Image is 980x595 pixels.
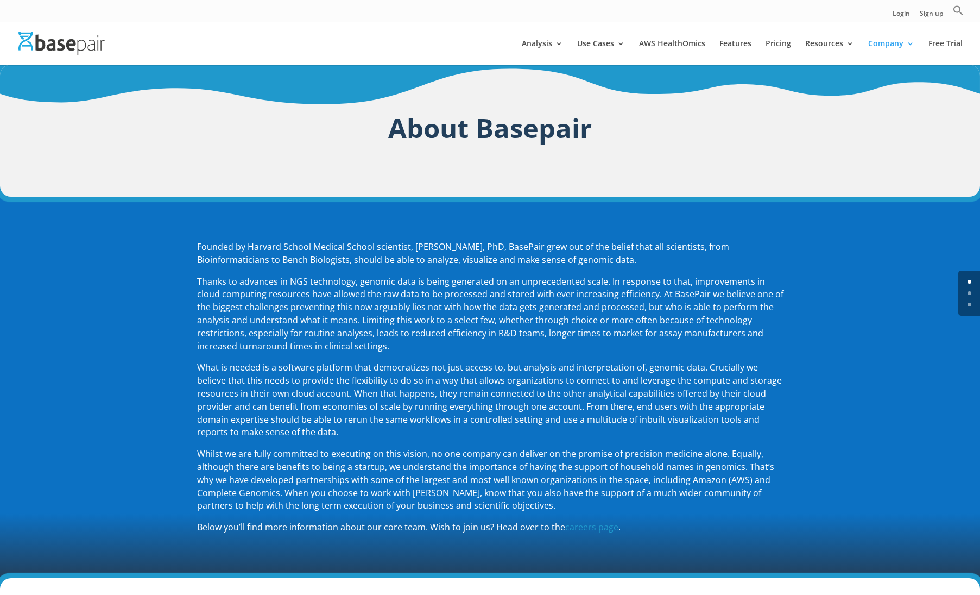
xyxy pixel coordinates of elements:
a: Sign up [920,10,943,22]
span: . [618,521,621,533]
p: What is needed is a software platform that democratizes not just access to, but analysis and inte... [197,361,783,448]
a: AWS HealthOmics [639,40,705,65]
img: Basepair [18,32,105,55]
a: Free Trial [928,40,963,65]
a: Pricing [766,40,791,65]
span: Below you’ll find more information about our core team. Wish to join us? Head over to the [197,521,565,533]
span: Whilst we are fully committed to executing on this vision, no one company can deliver on the prom... [197,448,774,511]
a: 1 [968,291,971,295]
a: Search Icon Link [953,5,964,22]
a: 0 [968,280,971,284]
a: Analysis [522,40,563,65]
iframe: Drift Widget Chat Controller [926,541,967,582]
a: Login [893,10,910,22]
span: Thanks to advances in NGS technology, genomic data is being generated on an unprecedented scale. ... [197,275,783,352]
a: careers page [565,521,618,533]
svg: Search [953,5,964,16]
a: 2 [968,303,971,306]
a: Resources [805,40,854,65]
a: Use Cases [577,40,625,65]
a: Features [719,40,751,65]
h1: About Basepair [197,109,783,153]
p: Founded by Harvard School Medical School scientist, [PERSON_NAME], PhD, BasePair grew out of the ... [197,241,783,275]
a: Company [868,40,914,65]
